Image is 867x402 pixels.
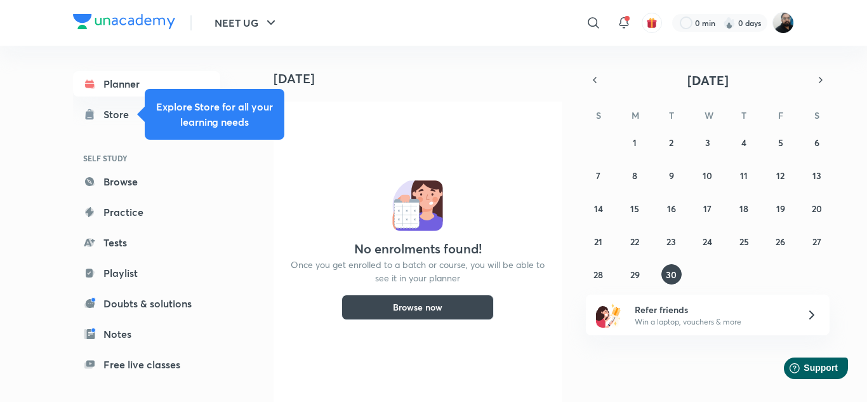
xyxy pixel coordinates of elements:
button: September 29, 2025 [625,264,645,285]
abbr: September 7, 2025 [596,170,600,182]
h4: No enrolments found! [354,241,482,257]
abbr: September 14, 2025 [594,203,603,215]
img: Sumit Kumar Agrawal [772,12,794,34]
abbr: September 18, 2025 [739,203,748,215]
button: September 26, 2025 [771,231,791,251]
abbr: September 27, 2025 [812,236,821,248]
a: Planner [73,71,220,97]
button: September 13, 2025 [807,165,827,185]
button: September 14, 2025 [588,198,609,218]
abbr: Thursday [741,109,746,121]
abbr: September 17, 2025 [703,203,711,215]
abbr: September 13, 2025 [812,170,821,182]
abbr: September 26, 2025 [776,236,785,248]
abbr: Wednesday [705,109,713,121]
abbr: September 6, 2025 [814,137,819,149]
abbr: September 30, 2025 [666,269,677,281]
h6: SELF STUDY [73,147,220,169]
abbr: September 10, 2025 [703,170,712,182]
abbr: Tuesday [669,109,674,121]
abbr: September 9, 2025 [669,170,674,182]
span: [DATE] [687,72,729,89]
button: avatar [642,13,662,33]
button: September 4, 2025 [734,132,754,152]
button: September 1, 2025 [625,132,645,152]
a: Playlist [73,260,220,286]
abbr: Sunday [596,109,601,121]
h4: [DATE] [274,71,572,86]
img: streak [723,17,736,29]
button: September 3, 2025 [698,132,718,152]
img: Company Logo [73,14,175,29]
abbr: September 19, 2025 [776,203,785,215]
iframe: Help widget launcher [754,352,853,388]
button: September 8, 2025 [625,165,645,185]
abbr: September 16, 2025 [667,203,676,215]
abbr: September 11, 2025 [740,170,748,182]
button: September 2, 2025 [661,132,682,152]
abbr: September 5, 2025 [778,137,783,149]
abbr: September 8, 2025 [632,170,637,182]
a: Practice [73,199,220,225]
abbr: September 29, 2025 [630,269,640,281]
a: Tests [73,230,220,255]
button: September 10, 2025 [698,165,718,185]
button: NEET UG [207,10,286,36]
button: September 30, 2025 [661,264,682,285]
abbr: September 15, 2025 [630,203,639,215]
abbr: Monday [632,109,639,121]
abbr: September 25, 2025 [739,236,749,248]
button: September 23, 2025 [661,231,682,251]
abbr: Saturday [814,109,819,121]
button: Browse now [341,295,494,320]
button: September 20, 2025 [807,198,827,218]
button: September 6, 2025 [807,132,827,152]
button: September 25, 2025 [734,231,754,251]
abbr: September 23, 2025 [666,236,676,248]
a: Company Logo [73,14,175,32]
abbr: September 4, 2025 [741,137,746,149]
button: September 9, 2025 [661,165,682,185]
abbr: September 2, 2025 [669,137,673,149]
abbr: September 24, 2025 [703,236,712,248]
abbr: September 21, 2025 [594,236,602,248]
abbr: September 28, 2025 [593,269,603,281]
button: September 11, 2025 [734,165,754,185]
button: September 21, 2025 [588,231,609,251]
img: referral [596,302,621,328]
a: Store [73,102,220,127]
a: Notes [73,321,220,347]
img: No events [392,180,443,231]
button: September 16, 2025 [661,198,682,218]
h6: Refer friends [635,303,791,316]
button: September 27, 2025 [807,231,827,251]
button: September 19, 2025 [771,198,791,218]
div: Store [103,107,136,122]
abbr: September 12, 2025 [776,170,784,182]
button: [DATE] [604,71,812,89]
button: September 12, 2025 [771,165,791,185]
abbr: September 22, 2025 [630,236,639,248]
abbr: Friday [778,109,783,121]
a: Browse [73,169,220,194]
button: September 5, 2025 [771,132,791,152]
p: Win a laptop, vouchers & more [635,316,791,328]
h5: Explore Store for all your learning needs [155,99,274,130]
button: September 24, 2025 [698,231,718,251]
button: September 18, 2025 [734,198,754,218]
button: September 7, 2025 [588,165,609,185]
img: avatar [646,17,658,29]
button: September 15, 2025 [625,198,645,218]
button: September 28, 2025 [588,264,609,285]
abbr: September 1, 2025 [633,137,637,149]
a: Free live classes [73,352,220,377]
button: September 22, 2025 [625,231,645,251]
abbr: September 3, 2025 [705,137,710,149]
a: Doubts & solutions [73,291,220,316]
button: September 17, 2025 [698,198,718,218]
abbr: September 20, 2025 [812,203,822,215]
p: Once you get enrolled to a batch or course, you will be able to see it in your planner [289,258,546,285]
